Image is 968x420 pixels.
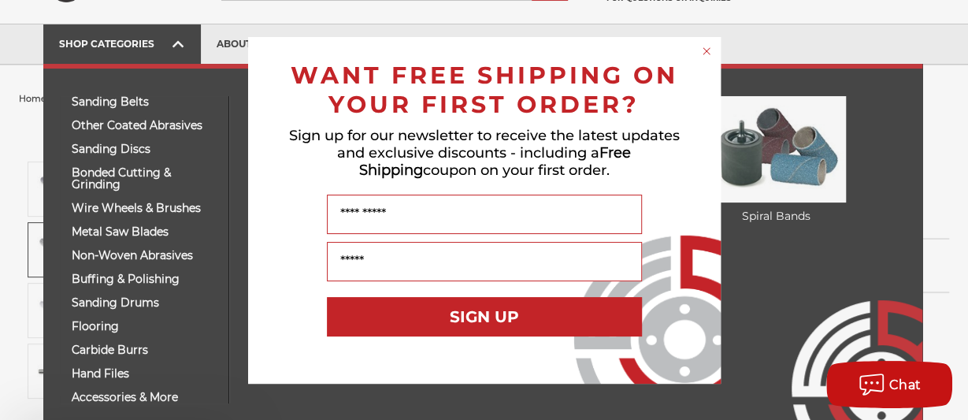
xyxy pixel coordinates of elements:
span: Sign up for our newsletter to receive the latest updates and exclusive discounts - including a co... [289,127,680,179]
button: Close dialog [699,43,714,59]
button: SIGN UP [327,297,642,336]
span: Free Shipping [359,144,632,179]
span: Chat [889,377,922,392]
span: WANT FREE SHIPPING ON YOUR FIRST ORDER? [291,61,678,119]
button: Chat [826,361,952,408]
